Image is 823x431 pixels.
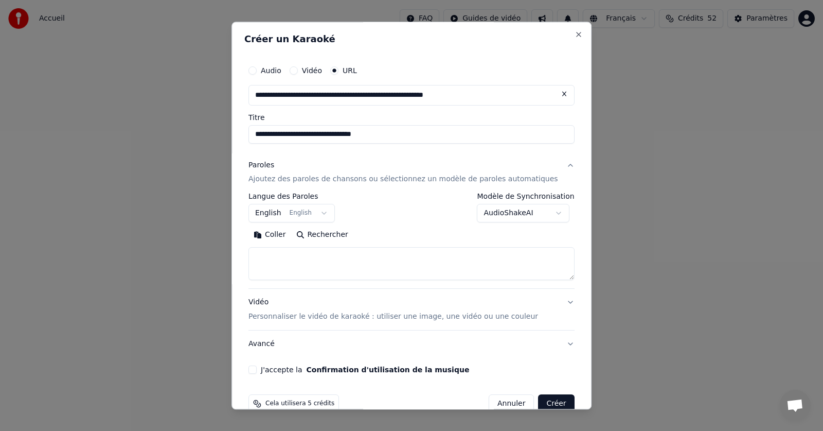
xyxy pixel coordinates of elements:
[261,367,469,374] label: J'accepte la
[248,289,575,331] button: VidéoPersonnaliser le vidéo de karaoké : utiliser une image, une vidéo ou une couleur
[539,395,575,413] button: Créer
[265,400,334,408] span: Cela utilisera 5 crédits
[489,395,534,413] button: Annuler
[248,227,291,244] button: Coller
[248,193,575,289] div: ParolesAjoutez des paroles de chansons ou sélectionnez un modèle de paroles automatiques
[248,312,538,322] p: Personnaliser le vidéo de karaoké : utiliser une image, une vidéo ou une couleur
[248,114,575,121] label: Titre
[248,193,335,200] label: Langue des Paroles
[343,67,357,74] label: URL
[291,227,353,244] button: Rechercher
[248,160,274,170] div: Paroles
[248,175,558,185] p: Ajoutez des paroles de chansons ou sélectionnez un modèle de paroles automatiques
[477,193,575,200] label: Modèle de Synchronisation
[307,367,470,374] button: J'accepte la
[244,35,579,44] h2: Créer un Karaoké
[261,67,281,74] label: Audio
[248,152,575,193] button: ParolesAjoutez des paroles de chansons ou sélectionnez un modèle de paroles automatiques
[248,331,575,358] button: Avancé
[302,67,322,74] label: Vidéo
[248,298,538,322] div: Vidéo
